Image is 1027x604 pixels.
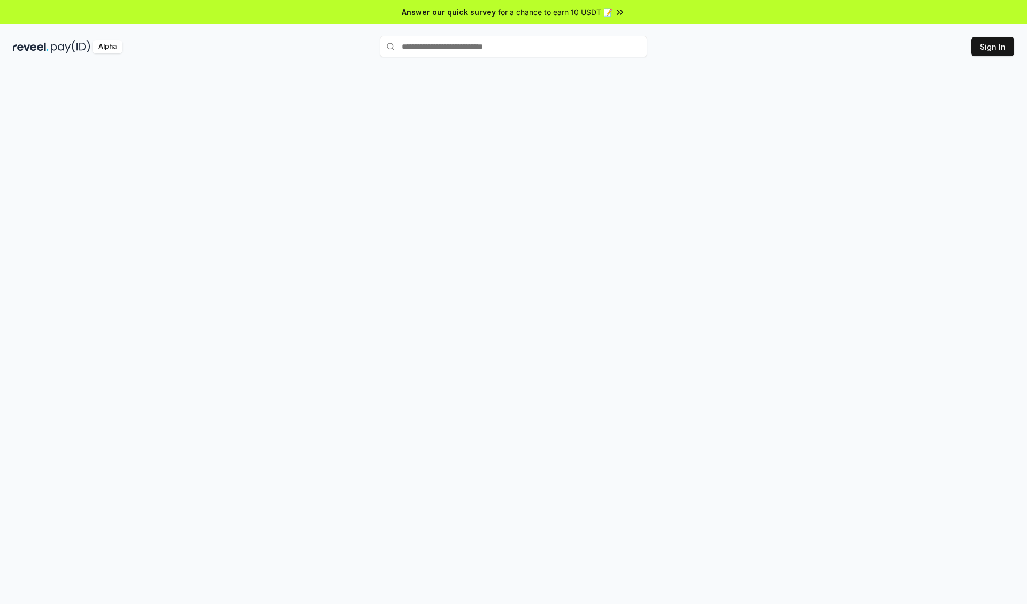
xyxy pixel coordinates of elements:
span: Answer our quick survey [402,6,496,18]
img: pay_id [51,40,90,53]
button: Sign In [971,37,1014,56]
div: Alpha [93,40,122,53]
span: for a chance to earn 10 USDT 📝 [498,6,612,18]
img: reveel_dark [13,40,49,53]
